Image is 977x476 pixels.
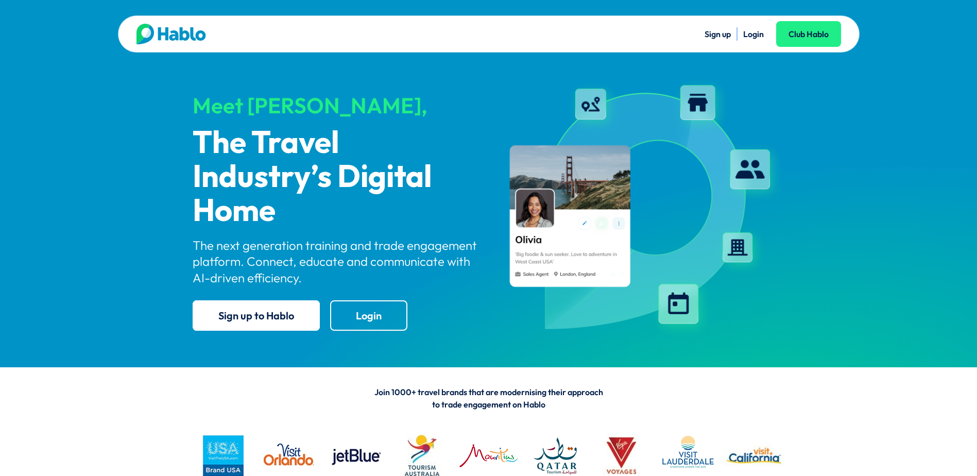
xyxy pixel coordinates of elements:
[136,24,206,44] img: Hablo logo main 2
[193,300,320,331] a: Sign up to Hablo
[743,29,764,39] a: Login
[193,237,480,286] p: The next generation training and trade engagement platform. Connect, educate and communicate with...
[193,94,480,117] div: Meet [PERSON_NAME],
[705,29,731,39] a: Sign up
[330,300,407,331] a: Login
[498,77,785,339] img: hablo-profile-image
[776,21,841,47] a: Club Hablo
[374,387,603,410] span: Join 1000+ travel brands that are modernising their approach to trade engagement on Hablo
[193,127,480,229] p: The Travel Industry’s Digital Home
